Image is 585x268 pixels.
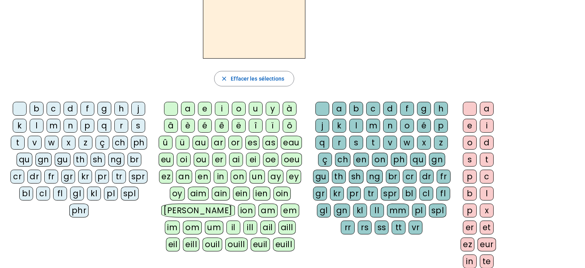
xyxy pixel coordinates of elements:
div: an [176,170,192,184]
div: e [198,102,212,116]
div: u [249,102,263,116]
mat-icon: close [221,75,228,82]
div: th [332,170,346,184]
div: t [11,136,25,150]
div: l [480,187,494,201]
div: aill [278,221,296,234]
button: Effacer les sélections [214,71,294,86]
div: er [212,153,226,167]
div: sh [91,153,105,167]
div: gu [313,170,329,184]
div: ar [211,136,225,150]
div: um [205,221,223,234]
div: ez [461,238,474,251]
div: ë [232,119,246,133]
div: en [354,153,369,167]
div: f [400,102,414,116]
div: vr [409,221,422,234]
div: br [127,153,141,167]
div: s [463,153,477,167]
div: pr [347,187,361,201]
div: eau [281,136,302,150]
div: à [283,102,297,116]
div: es [245,136,260,150]
div: pr [95,170,109,184]
div: ï [266,119,280,133]
div: oin [273,187,291,201]
div: ou [194,153,209,167]
div: w [45,136,59,150]
div: ill [243,221,257,234]
div: eill [183,238,199,251]
div: j [315,119,329,133]
div: cr [10,170,24,184]
div: spr [381,187,399,201]
div: k [332,119,346,133]
div: m [47,119,60,133]
div: ey [287,170,301,184]
div: kr [330,187,344,201]
div: ain [212,187,230,201]
div: o [463,136,477,150]
div: gn [35,153,52,167]
div: spl [121,187,139,201]
div: y [266,102,280,116]
div: ch [112,136,128,150]
div: ll [370,204,384,217]
div: x [480,204,494,217]
span: Effacer les sélections [231,74,284,83]
div: pl [412,204,426,217]
div: ouill [225,238,247,251]
div: e [463,119,477,133]
div: ü [176,136,189,150]
div: ng [367,170,383,184]
div: bl [402,187,416,201]
div: cl [419,187,433,201]
div: en [195,170,211,184]
div: [PERSON_NAME] [161,204,235,217]
div: w [400,136,414,150]
div: qu [17,153,32,167]
div: au [193,136,208,150]
div: th [74,153,87,167]
div: cr [403,170,417,184]
div: q [97,119,111,133]
div: j [131,102,145,116]
div: euill [273,238,295,251]
div: p [463,204,477,217]
div: b [349,102,363,116]
div: ez [159,170,173,184]
div: gn [334,204,350,217]
div: tt [392,221,406,234]
div: gr [313,187,327,201]
div: ph [131,136,147,150]
div: spl [429,204,447,217]
div: spr [129,170,148,184]
div: fl [436,187,450,201]
div: eil [166,238,180,251]
div: cl [36,187,50,201]
div: ss [375,221,389,234]
div: z [434,136,448,150]
div: dr [27,170,41,184]
div: eu [159,153,174,167]
div: q [315,136,329,150]
div: k [13,119,27,133]
div: r [332,136,346,150]
div: qu [410,153,426,167]
div: b [463,187,477,201]
div: gl [317,204,331,217]
div: a [332,102,346,116]
div: p [80,119,94,133]
div: g [417,102,431,116]
div: kl [87,187,101,201]
div: dr [420,170,434,184]
div: s [349,136,363,150]
div: or [228,136,242,150]
div: in [214,170,228,184]
div: d [480,136,494,150]
div: kr [78,170,92,184]
div: un [250,170,265,184]
div: o [232,102,246,116]
div: fr [437,170,451,184]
